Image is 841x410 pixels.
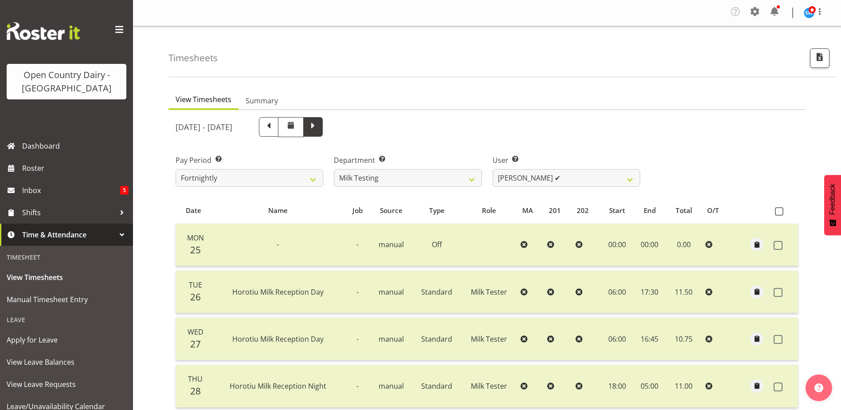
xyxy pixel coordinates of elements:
[379,381,404,391] span: manual
[7,355,126,369] span: View Leave Balances
[176,155,323,166] label: Pay Period
[600,271,634,313] td: 06:00
[190,291,201,303] span: 26
[232,334,324,344] span: Horotiu Milk Reception Day
[189,280,202,290] span: Tue
[634,318,665,360] td: 16:45
[2,248,131,266] div: Timesheet
[471,287,507,297] span: Milk Tester
[824,175,841,235] button: Feedback - Show survey
[379,240,404,249] span: manual
[600,318,634,360] td: 06:00
[190,338,201,350] span: 27
[412,318,461,360] td: Standard
[2,373,131,395] a: View Leave Requests
[2,329,131,351] a: Apply for Leave
[187,233,204,243] span: Mon
[471,334,507,344] span: Milk Tester
[7,271,126,284] span: View Timesheets
[188,327,203,337] span: Wed
[577,205,595,216] div: 202
[665,271,702,313] td: 11.50
[634,224,665,266] td: 00:00
[634,271,665,313] td: 17:30
[16,68,117,95] div: Open Country Dairy - [GEOGRAPHIC_DATA]
[7,293,126,306] span: Manual Timesheet Entry
[810,48,829,68] button: Export CSV
[7,22,80,40] img: Rosterit website logo
[190,385,201,397] span: 28
[334,155,481,166] label: Department
[349,205,365,216] div: Job
[605,205,629,216] div: Start
[600,224,634,266] td: 00:00
[418,205,457,216] div: Type
[2,288,131,311] a: Manual Timesheet Entry
[466,205,512,216] div: Role
[22,162,129,175] span: Roster
[376,205,407,216] div: Source
[665,224,702,266] td: 0.00
[379,334,404,344] span: manual
[176,94,231,105] span: View Timesheets
[22,184,120,197] span: Inbox
[804,8,814,18] img: steve-webb7510.jpg
[814,383,823,392] img: help-xxl-2.png
[379,287,404,297] span: manual
[671,205,697,216] div: Total
[2,266,131,288] a: View Timesheets
[412,224,461,266] td: Off
[600,365,634,407] td: 18:00
[176,122,232,132] h5: [DATE] - [DATE]
[22,206,115,219] span: Shifts
[665,365,702,407] td: 11.00
[168,53,218,63] h4: Timesheets
[412,365,461,407] td: Standard
[190,244,201,256] span: 25
[232,287,324,297] span: Horotiu Milk Reception Day
[549,205,567,216] div: 201
[356,240,359,249] span: -
[181,205,206,216] div: Date
[7,333,126,347] span: Apply for Leave
[829,184,837,215] span: Feedback
[522,205,539,216] div: MA
[2,311,131,329] div: Leave
[230,381,326,391] span: Horotiu Milk Reception Night
[22,139,129,153] span: Dashboard
[216,205,339,216] div: Name
[639,205,661,216] div: End
[7,378,126,391] span: View Leave Requests
[188,374,203,384] span: Thu
[277,240,279,249] span: -
[356,381,359,391] span: -
[707,205,725,216] div: O/T
[2,351,131,373] a: View Leave Balances
[665,318,702,360] td: 10.75
[22,228,115,241] span: Time & Attendance
[120,186,129,195] span: 5
[634,365,665,407] td: 05:00
[246,95,278,106] span: Summary
[471,381,507,391] span: Milk Tester
[356,334,359,344] span: -
[356,287,359,297] span: -
[493,155,640,166] label: User
[412,271,461,313] td: Standard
